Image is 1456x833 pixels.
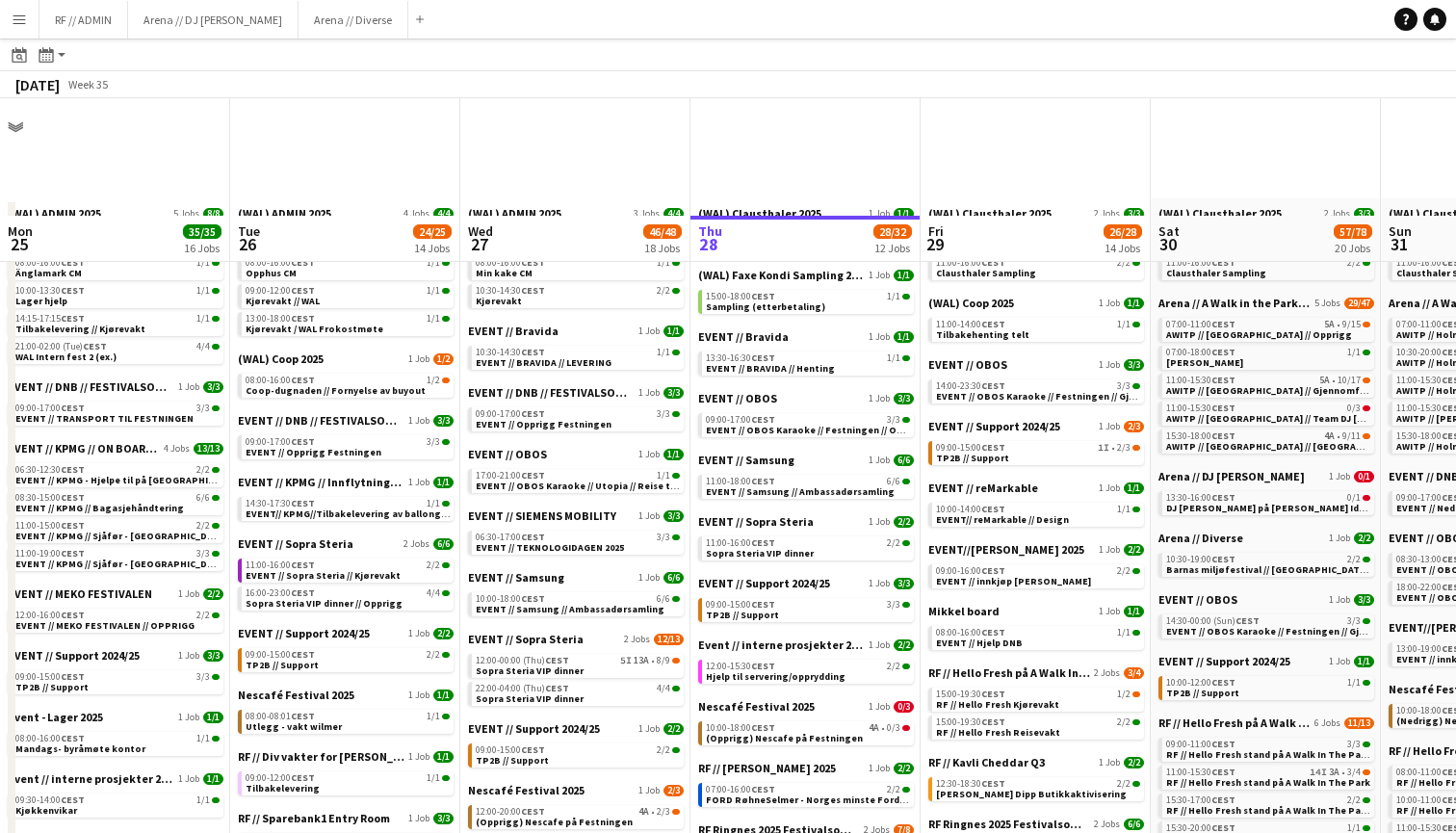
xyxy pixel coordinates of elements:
span: 09:00-12:00 [246,286,315,296]
span: EVENT // OBOS [928,357,1007,372]
span: CEST [291,312,315,325]
span: 1/1 [196,286,210,296]
a: (WAL) Coop 20251 Job1/2 [238,351,454,366]
a: 13:30-16:00CEST0/1DJ [PERSON_NAME] på [PERSON_NAME] Idrettsbane [1166,491,1370,513]
span: EVENT // Opprigg Festningen [476,418,611,430]
a: 07:00-18:00CEST1/1[PERSON_NAME] [1166,346,1370,368]
a: Arena // A Walk in the Park 20255 Jobs29/47 [1158,296,1374,310]
span: CEST [1211,346,1235,358]
span: CEST [751,475,775,487]
a: 09:00-17:00CEST3/3EVENT // Opprigg Festningen [246,435,450,457]
a: 09:00-17:00CEST3/3EVENT // Opprigg Festningen [476,407,680,430]
span: CEST [291,435,315,448]
span: 1/2 [433,353,454,365]
span: 2 Jobs [1324,208,1350,220]
span: EVENT // Opprigg Festningen [246,446,381,458]
a: 07:00-11:00CEST5A•9/15AWITP // [GEOGRAPHIC_DATA] // Opprigg [1166,318,1370,340]
span: EVENT // reMarkable [928,481,1038,495]
a: 09:00-15:00CEST1I•2/3TP2B // Support [936,441,1140,463]
span: 3/3 [657,409,670,419]
span: 2/2 [1117,258,1131,268]
span: CEST [61,284,85,297]
span: 1/1 [894,331,914,343]
span: CEST [61,491,85,504]
span: 1/1 [1117,320,1131,329]
span: 1/1 [894,270,914,281]
span: (WAL) Coop 2025 [238,351,324,366]
div: (WAL) ADMIN 20255 Jobs8/808:00-16:00CEST1/1Brynhild CM08:00-16:00CEST1/1Änglamark CM10:00-13:30CE... [8,206,223,379]
div: Arena // DJ [PERSON_NAME]1 Job0/113:30-16:00CEST0/1DJ [PERSON_NAME] på [PERSON_NAME] Idrettsbane [1158,469,1374,531]
span: 10/17 [1338,376,1361,385]
span: Änglamark CM [15,267,82,279]
div: • [1166,431,1370,441]
span: Coop-dugnaden // Fornyelse av buyout [246,384,426,397]
a: 09:00-17:00CEST3/3EVENT // TRANSPORT TIL FESTNINGEN [15,402,220,424]
span: 1/1 [1124,298,1144,309]
span: Kjørevakt [476,295,522,307]
span: 2/2 [196,465,210,475]
div: (WAL) Clausthaler 20251 Job1/111:00-14:00CEST1/1Clausthaler - kjørevakt [698,206,914,268]
span: EVENT // KPMG // ON BOARDING [8,441,160,456]
span: 1 Job [869,455,890,466]
span: AWITP // Kristiansand // Nedrigg [1166,440,1410,453]
span: EVENT // DNB // FESTIVALSOMMER 2025 [8,379,174,394]
span: 15:30-18:00 [1166,431,1235,441]
span: 1/1 [1347,348,1361,357]
span: CEST [751,290,775,302]
span: 4/4 [663,208,684,220]
span: 1/1 [887,353,900,363]
span: 9/15 [1342,320,1361,329]
span: 0/1 [1354,471,1374,482]
span: 3/3 [1124,359,1144,371]
span: 1/1 [657,348,670,357]
span: (WAL) Faxe Kondi Sampling 2025 [698,268,865,282]
span: 1 Job [638,325,660,337]
span: (WAL) ADMIN 2025 [238,206,331,221]
a: 11:00-16:00CEST2/2Clausthaler Sampling [936,256,1140,278]
span: EVENT // Support 2024/25 [928,419,1060,433]
span: 4/4 [196,342,210,351]
span: CEST [751,351,775,364]
div: • [936,443,1140,453]
span: Tilbakelevering // Kjørevakt [15,323,145,335]
span: 11:00-18:00 [706,477,775,486]
span: 17:00-21:00 [476,471,545,481]
span: 1 Job [1099,482,1120,494]
a: EVENT // OBOS1 Job1/1 [468,447,684,461]
span: 6/6 [887,477,900,486]
span: CEST [521,469,545,482]
span: AWITP // Kristiansand // Team DJ Walkie [1166,412,1430,425]
span: 29/47 [1344,298,1374,309]
span: 1 Job [178,381,199,393]
span: 6/6 [894,455,914,466]
a: 15:30-18:00CEST4A•9/11AWITP // [GEOGRAPHIC_DATA] // [GEOGRAPHIC_DATA] [1166,430,1370,452]
span: CEST [981,441,1005,454]
span: 08:00-16:00 [246,258,315,268]
div: (WAL) ADMIN 20253 Jobs4/408:00-16:00CEST1/1CM Obs08:00-16:00CEST1/1Min kake CM10:30-14:30CEST2/2K... [468,206,684,324]
span: 09:00-17:00 [246,437,315,447]
div: (WAL) ADMIN 20254 Jobs4/408:00-16:00CEST1/1Coop SM CM08:00-16:00CEST1/1Opphus CM09:00-12:00CEST1/... [238,206,454,351]
button: Arena // DJ [PERSON_NAME] [128,1,299,39]
span: 1 Job [869,331,890,343]
a: EVENT // KPMG // Innflytningsfest1 Job1/1 [238,475,454,489]
span: (WAL) Clausthaler 2025 [698,206,821,221]
span: EVENT // Bravida [698,329,789,344]
a: 08:00-16:00CEST1/1Min kake CM [476,256,680,278]
span: CEST [61,312,85,325]
span: Arena // DJ Walkie [1158,469,1305,483]
span: 2/2 [657,286,670,296]
span: CEST [1211,430,1235,442]
a: 08:30-15:00CEST6/6EVENT // KPMG // Bagasjehåndtering [15,491,220,513]
span: 2/3 [1124,421,1144,432]
span: 1 Job [869,208,890,220]
div: EVENT // reMarkable1 Job1/110:00-14:00CEST1/1EVENT// reMarkable // Design [928,481,1144,542]
button: RF // ADMIN [39,1,128,39]
span: CEST [981,318,1005,330]
span: 07:00-18:00 [1166,348,1235,357]
div: (WAL) Coop 20251 Job1/208:00-16:00CEST1/2Coop-dugnaden // Fornyelse av buyout [238,351,454,413]
span: CEST [291,256,315,269]
div: Arena // A Walk in the Park 20255 Jobs29/4707:00-11:00CEST5A•9/15AWITP // [GEOGRAPHIC_DATA] // Op... [1158,296,1374,469]
span: 1/1 [427,258,440,268]
span: 1/1 [196,314,210,324]
a: EVENT // Bravida1 Job1/1 [468,324,684,338]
